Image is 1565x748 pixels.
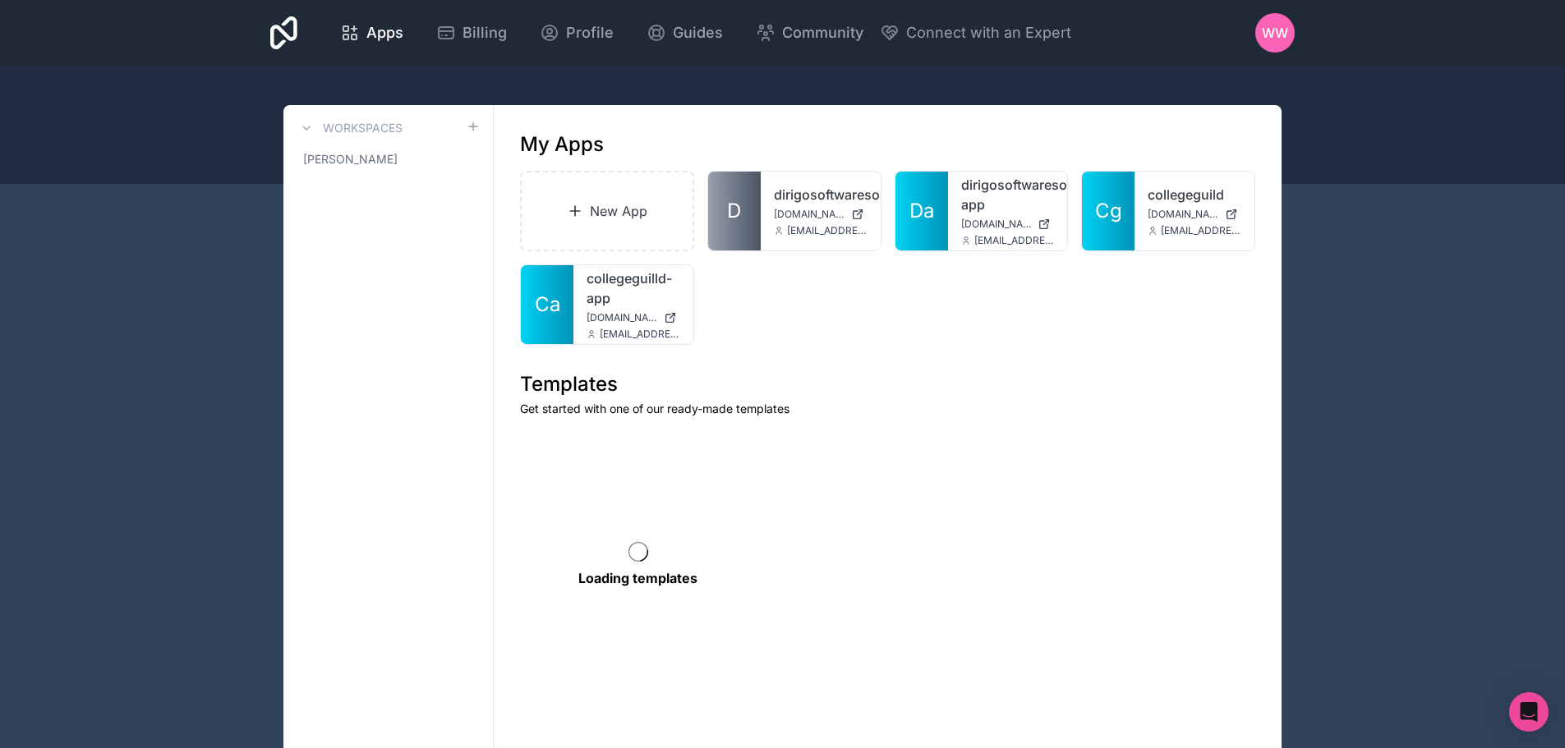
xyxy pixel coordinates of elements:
[974,234,1055,247] span: [EMAIL_ADDRESS][DOMAIN_NAME]
[1148,208,1218,221] span: [DOMAIN_NAME]
[909,198,934,224] span: Da
[906,21,1071,44] span: Connect with an Expert
[327,15,417,51] a: Apps
[323,120,403,136] h3: Workspaces
[727,198,741,224] span: D
[520,401,1255,417] p: Get started with one of our ready-made templates
[423,15,520,51] a: Billing
[1095,198,1122,224] span: Cg
[673,21,723,44] span: Guides
[587,268,680,308] a: collegeguilld-app
[303,151,398,167] span: [PERSON_NAME]
[961,218,1055,231] a: [DOMAIN_NAME]
[297,145,480,174] a: [PERSON_NAME]
[774,208,845,221] span: [DOMAIN_NAME]
[463,21,507,44] span: Billing
[587,311,680,324] a: [DOMAIN_NAME]
[961,175,1055,214] a: dirigosoftwaresolutions-app
[1509,692,1549,732] div: Open Intercom Messenger
[527,15,627,51] a: Profile
[743,15,877,51] a: Community
[1161,224,1241,237] span: [EMAIL_ADDRESS][DOMAIN_NAME]
[521,265,573,344] a: Ca
[1148,185,1241,204] a: collegeguild
[600,328,680,341] span: [EMAIL_ADDRESS][DOMAIN_NAME]
[774,208,868,221] a: [DOMAIN_NAME]
[1082,172,1135,250] a: Cg
[520,171,694,251] a: New App
[578,568,697,588] p: Loading templates
[774,185,868,204] a: dirigosoftwaresolutions
[880,21,1071,44] button: Connect with an Expert
[366,21,403,44] span: Apps
[587,311,657,324] span: [DOMAIN_NAME]
[1262,23,1288,43] span: WW
[633,15,736,51] a: Guides
[297,118,403,138] a: Workspaces
[520,371,1255,397] h1: Templates
[782,21,863,44] span: Community
[961,218,1032,231] span: [DOMAIN_NAME]
[787,224,868,237] span: [EMAIL_ADDRESS][DOMAIN_NAME]
[566,21,614,44] span: Profile
[520,131,604,158] h1: My Apps
[708,172,761,250] a: D
[1148,208,1241,221] a: [DOMAIN_NAME]
[535,291,560,318] span: Ca
[895,172,948,250] a: Da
